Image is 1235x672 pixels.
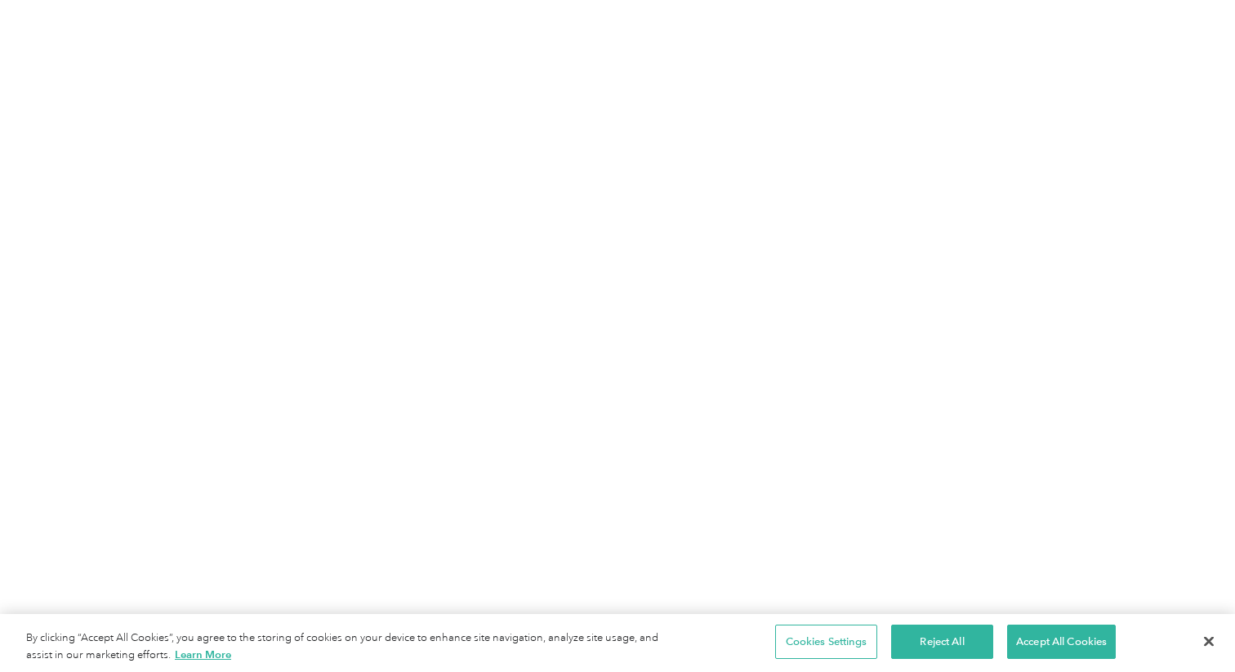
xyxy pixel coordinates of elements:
a: More information about your privacy, opens in a new tab [175,648,231,661]
button: Close [1191,623,1227,659]
div: By clicking “Accept All Cookies”, you agree to the storing of cookies on your device to enhance s... [26,630,680,663]
button: Accept All Cookies [1007,625,1116,659]
button: Reject All [891,625,993,659]
button: Cookies Settings [775,625,877,659]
